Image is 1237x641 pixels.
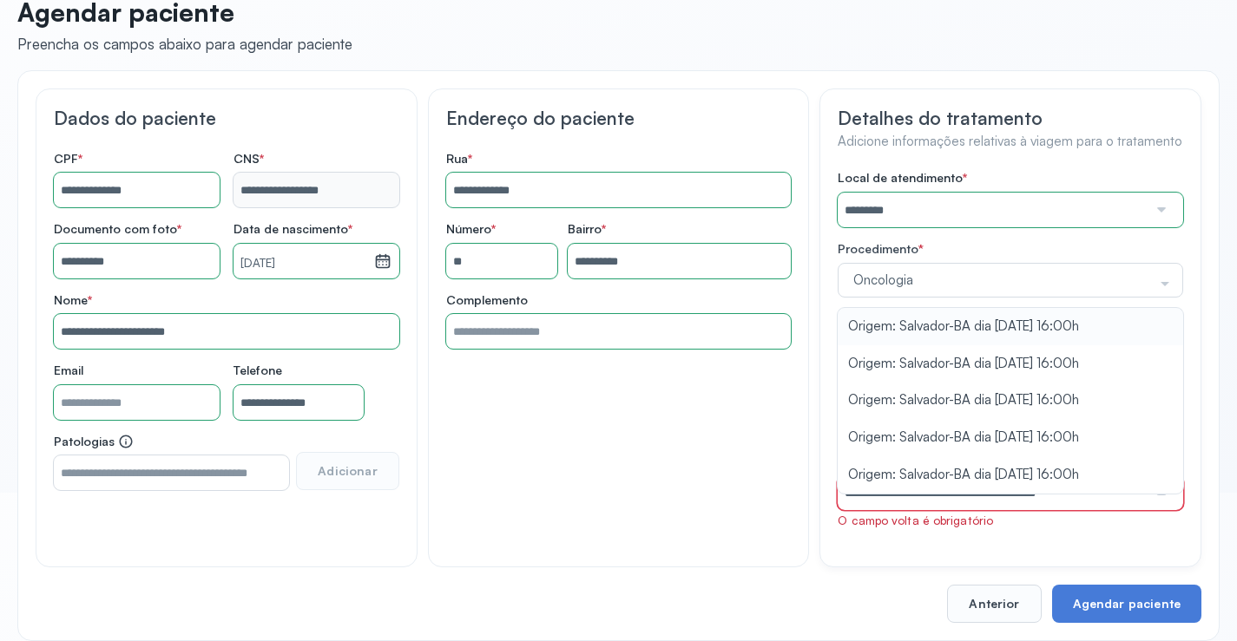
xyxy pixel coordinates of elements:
li: Origem: Salvador-BA dia [DATE] 16:00h [838,382,1183,419]
span: Rua [446,151,472,167]
span: Número [446,221,496,237]
span: Oncologia [849,271,1155,289]
span: Nome [54,292,92,308]
button: Agendar paciente [1052,585,1201,623]
div: Preencha os campos abaixo para agendar paciente [17,35,352,53]
span: Local de atendimento [838,170,967,186]
span: Email [54,363,83,378]
div: O campo volta é obrigatório [838,513,1183,528]
button: Adicionar [296,452,398,490]
span: Data de nascimento [234,221,352,237]
h3: Detalhes do tratamento [838,107,1183,129]
h3: Dados do paciente [54,107,399,129]
span: Procedimento [838,241,918,256]
span: Complemento [446,292,528,308]
span: Bairro [568,221,606,237]
li: Origem: Salvador-BA dia [DATE] 16:00h [838,419,1183,456]
span: Telefone [234,363,282,378]
li: Origem: Salvador-BA dia [DATE] 16:00h [838,456,1183,494]
span: Documento com foto [54,221,181,237]
span: CPF [54,151,82,167]
button: Anterior [947,585,1041,623]
small: [DATE] [240,255,367,272]
h3: Endereço do paciente [446,107,792,129]
h4: Adicione informações relativas à viagem para o tratamento [838,134,1183,150]
span: CNS [234,151,264,167]
li: Origem: Salvador-BA dia [DATE] 16:00h [838,308,1183,345]
span: Patologias [54,434,134,449]
li: Origem: Salvador-BA dia [DATE] 16:00h [838,345,1183,383]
